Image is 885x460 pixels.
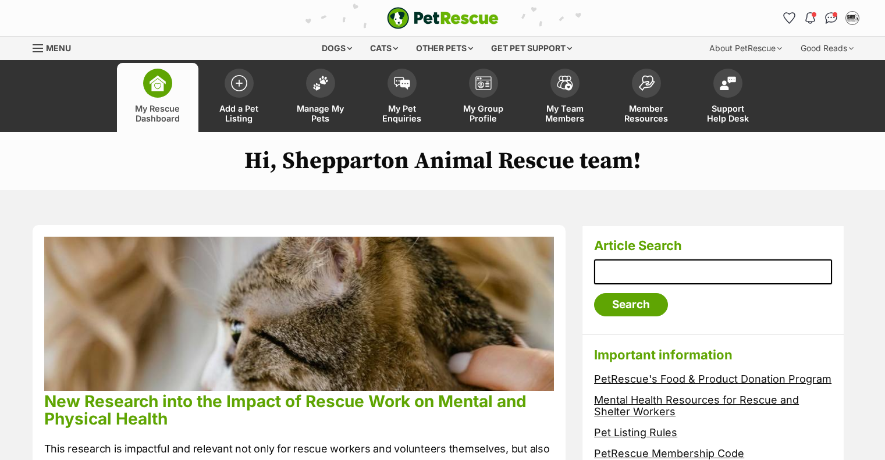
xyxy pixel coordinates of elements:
[594,426,677,438] a: Pet Listing Rules
[801,9,820,27] button: Notifications
[376,104,428,123] span: My Pet Enquiries
[387,7,499,29] img: logo-e224e6f780fb5917bec1dbf3a21bbac754714ae5b6737aabdf751b685950b380.svg
[312,76,329,91] img: manage-my-pets-icon-02211641906a0b7f246fdf0571729dbe1e7629f14944591b6c1af311fb30b64b.svg
[231,75,247,91] img: add-pet-listing-icon-0afa8454b4691262ce3f59096e99ab1cd57d4a30225e0717b998d2c9b9846f56.svg
[847,12,858,24] img: Shepparton Animal Rescue and Rehoming profile pic
[33,37,79,58] a: Menu
[792,37,862,60] div: Good Reads
[524,63,606,132] a: My Team Members
[387,7,499,29] a: PetRescue
[294,104,347,123] span: Manage My Pets
[594,347,832,363] h3: Important information
[361,63,443,132] a: My Pet Enquiries
[780,9,799,27] a: Favourites
[702,104,754,123] span: Support Help Desk
[213,104,265,123] span: Add a Pet Listing
[687,63,769,132] a: Support Help Desk
[606,63,687,132] a: Member Resources
[44,391,527,429] a: New Research into the Impact of Rescue Work on Mental and Physical Health
[557,76,573,91] img: team-members-icon-5396bd8760b3fe7c0b43da4ab00e1e3bb1a5d9ba89233759b79545d2d3fc5d0d.svg
[394,77,410,90] img: pet-enquiries-icon-7e3ad2cf08bfb03b45e93fb7055b45f3efa6380592205ae92323e6603595dc1f.svg
[408,37,481,60] div: Other pets
[825,12,837,24] img: chat-41dd97257d64d25036548639549fe6c8038ab92f7586957e7f3b1b290dea8141.svg
[198,63,280,132] a: Add a Pet Listing
[780,9,862,27] ul: Account quick links
[539,104,591,123] span: My Team Members
[131,104,184,123] span: My Rescue Dashboard
[44,237,555,391] img: phpu68lcuz3p4idnkqkn.jpg
[701,37,790,60] div: About PetRescue
[46,43,71,53] span: Menu
[720,76,736,90] img: help-desk-icon-fdf02630f3aa405de69fd3d07c3f3aa587a6932b1a1747fa1d2bba05be0121f9.svg
[843,9,862,27] button: My account
[314,37,360,60] div: Dogs
[117,63,198,132] a: My Rescue Dashboard
[362,37,406,60] div: Cats
[594,447,744,459] a: PetRescue Membership Code
[150,75,166,91] img: dashboard-icon-eb2f2d2d3e046f16d808141f083e7271f6b2e854fb5c12c21221c1fb7104beca.svg
[620,104,673,123] span: Member Resources
[475,76,492,90] img: group-profile-icon-3fa3cf56718a62981997c0bc7e787c4b2cf8bcc04b72c1350f741eb67cf2f40e.svg
[594,237,832,254] h3: Article Search
[805,12,815,24] img: notifications-46538b983faf8c2785f20acdc204bb7945ddae34d4c08c2a6579f10ce5e182be.svg
[638,75,655,91] img: member-resources-icon-8e73f808a243e03378d46382f2149f9095a855e16c252ad45f914b54edf8863c.svg
[443,63,524,132] a: My Group Profile
[483,37,580,60] div: Get pet support
[594,373,831,385] a: PetRescue's Food & Product Donation Program
[822,9,841,27] a: Conversations
[594,394,799,418] a: Mental Health Resources for Rescue and Shelter Workers
[457,104,510,123] span: My Group Profile
[280,63,361,132] a: Manage My Pets
[594,293,668,316] input: Search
